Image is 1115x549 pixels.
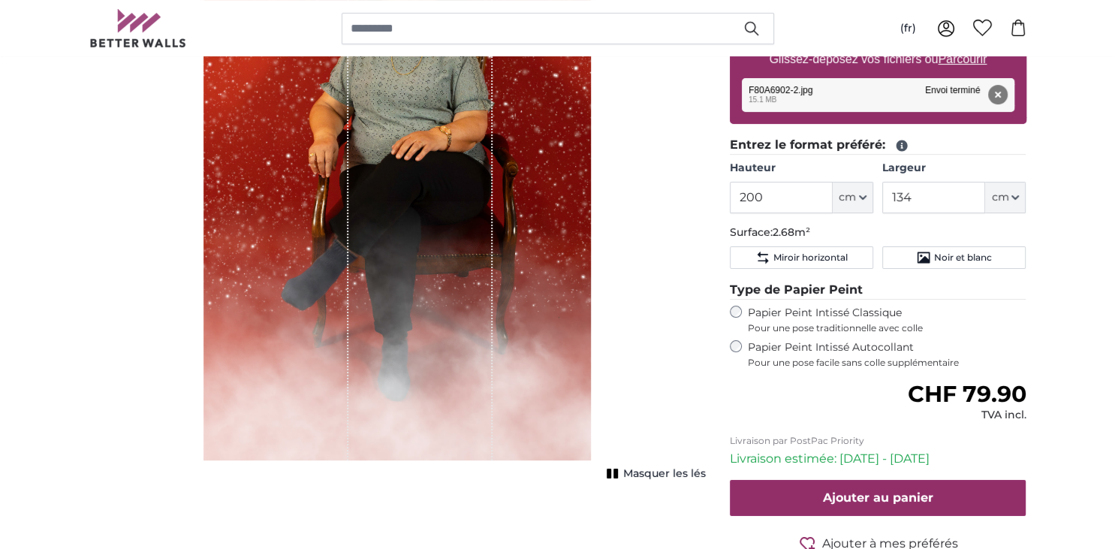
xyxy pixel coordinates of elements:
[602,463,706,484] button: Masquer les lés
[748,340,1026,369] label: Papier Peint Intissé Autocollant
[748,322,1026,334] span: Pour une pose traditionnelle avec colle
[773,252,848,264] span: Miroir horizontal
[839,190,856,205] span: cm
[882,246,1026,269] button: Noir et blanc
[730,480,1026,516] button: Ajouter au panier
[833,182,873,213] button: cm
[730,225,1026,240] p: Surface:
[730,281,1026,300] legend: Type de Papier Peint
[730,246,873,269] button: Miroir horizontal
[730,136,1026,155] legend: Entrez le format préféré:
[934,252,992,264] span: Noir et blanc
[748,357,1026,369] span: Pour une pose facile sans colle supplémentaire
[991,190,1008,205] span: cm
[823,490,933,505] span: Ajouter au panier
[882,161,1026,176] label: Largeur
[763,44,993,74] label: Glissez-déposez vos fichiers ou
[907,408,1026,423] div: TVA incl.
[888,15,928,42] button: (fr)
[907,380,1026,408] span: CHF 79.90
[748,306,1026,334] label: Papier Peint Intissé Classique
[623,466,706,481] span: Masquer les lés
[730,450,1026,468] p: Livraison estimée: [DATE] - [DATE]
[730,435,1026,447] p: Livraison par PostPac Priority
[985,182,1026,213] button: cm
[773,225,810,239] span: 2.68m²
[938,53,987,65] u: Parcourir
[89,9,187,47] img: Betterwalls
[730,161,873,176] label: Hauteur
